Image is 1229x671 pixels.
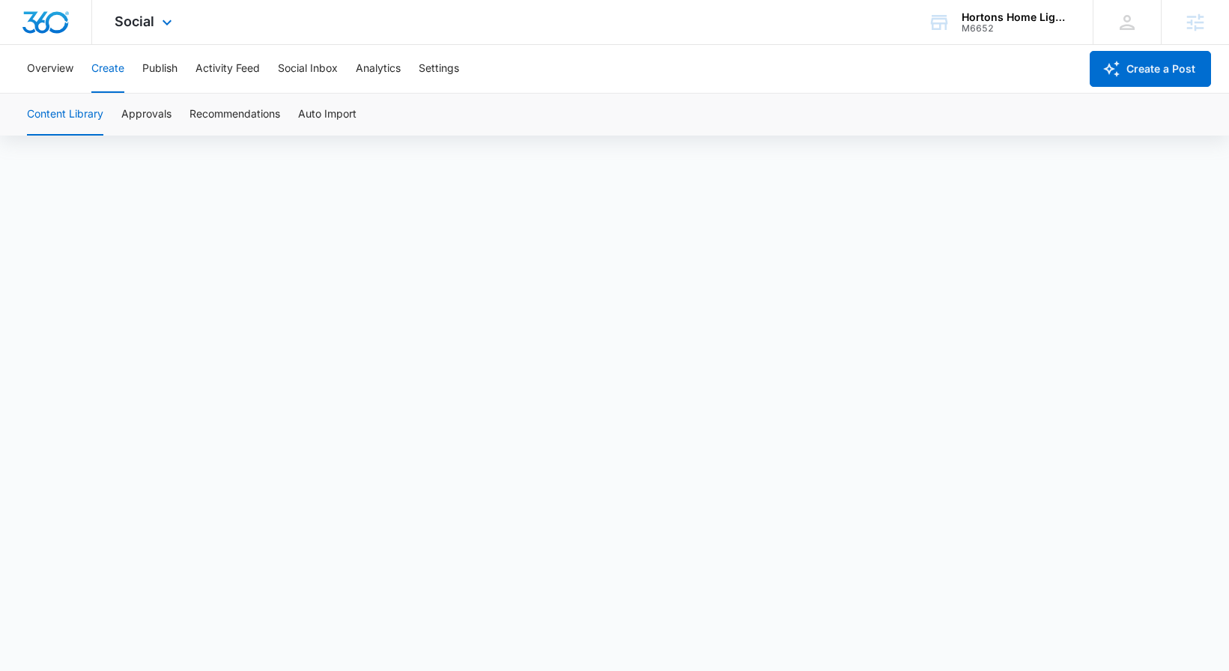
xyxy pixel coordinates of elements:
button: Create a Post [1090,51,1211,87]
div: account id [962,23,1071,34]
button: Content Library [27,94,103,136]
button: Recommendations [189,94,280,136]
button: Publish [142,45,177,93]
span: Social [115,13,154,29]
button: Analytics [356,45,401,93]
button: Approvals [121,94,172,136]
button: Settings [419,45,459,93]
button: Activity Feed [195,45,260,93]
button: Social Inbox [278,45,338,93]
button: Create [91,45,124,93]
button: Overview [27,45,73,93]
div: account name [962,11,1071,23]
button: Auto Import [298,94,356,136]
